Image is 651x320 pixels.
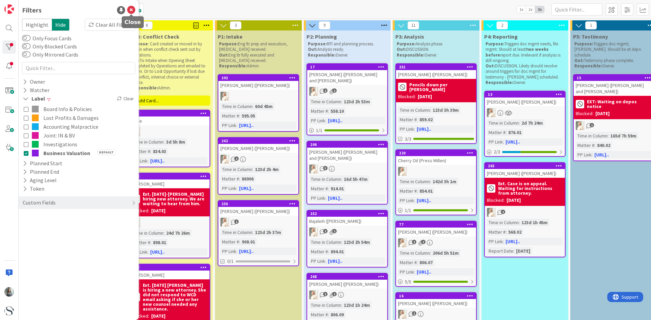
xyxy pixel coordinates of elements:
div: [PERSON_NAME] ([PERSON_NAME] and [PERSON_NAME]) [307,70,387,85]
div: 1/1 [307,126,387,135]
div: 292 [218,75,298,81]
div: 60d 45m [253,103,274,110]
img: LG [4,287,14,297]
span: 1 [234,219,239,224]
div: 77 [396,221,476,228]
div: 251 [399,65,476,69]
div: KS [130,218,210,227]
span: : [236,185,237,192]
div: KS [307,228,387,236]
div: Blocked: [132,207,149,214]
div: 834.03 [151,148,168,155]
img: KS [576,121,585,130]
div: 252Bajaleih ([PERSON_NAME]) [307,211,387,226]
strong: Purpose: [308,41,327,47]
span: : [417,116,418,123]
span: : [519,219,520,226]
div: [PERSON_NAME] ([PERSON_NAME]) [218,207,298,216]
div: Time in Column [220,103,252,110]
p: Analysis ready. [308,47,387,52]
div: 251 [396,64,476,70]
div: 220 [399,151,476,155]
div: Matter # [487,228,506,236]
div: 17 [310,65,387,69]
div: KS [396,167,476,176]
span: : [592,151,593,158]
p: Analysis phase. [397,41,475,47]
img: KS [487,108,496,117]
a: [URL].. [328,118,342,124]
div: Label [22,94,46,103]
div: KS [218,218,298,227]
p: Owner. [486,80,564,85]
span: 9 [319,21,330,29]
img: KS [398,167,407,176]
div: 265[PERSON_NAME] ([PERSON_NAME]) [485,163,565,178]
a: [URL].. [506,139,520,145]
strong: Purpose: [219,41,238,47]
div: Clear [116,94,135,103]
span: : [252,103,253,110]
p: Triggers doc mgmt needs, file mgmt. Should at least report due. Irrelevant if analysis is still o... [486,41,564,63]
strong: Responsible: [486,80,513,85]
div: PP Link [309,117,325,124]
span: : [239,175,240,183]
span: : [417,187,418,195]
div: [PERSON_NAME] ([PERSON_NAME]) [218,144,298,153]
span: : [430,178,431,185]
span: : [414,197,415,204]
div: [PERSON_NAME] ([PERSON_NAME]) [396,228,476,236]
div: 77[PERSON_NAME] ([PERSON_NAME]) [396,221,476,236]
div: 254 [130,173,210,179]
span: 2 [496,21,508,29]
button: Investigations [24,140,134,149]
p: DISCUSSION. [397,47,475,52]
span: Hide [52,19,70,31]
div: 876.01 [507,129,523,136]
button: Business ValuationDefault [24,149,134,157]
span: 3/3 [405,135,411,143]
div: KS [218,92,298,101]
div: Matter # [309,185,328,192]
span: 2 [323,88,328,93]
div: 1/1 [396,206,476,215]
div: Matter # [132,148,150,155]
div: 265 [485,163,565,169]
div: Matter # [398,116,417,123]
a: [URL].. [150,249,165,255]
span: : [608,132,609,140]
div: 206[PERSON_NAME] ([PERSON_NAME] and [PERSON_NAME]) [307,142,387,163]
div: 206 [307,142,387,148]
p: Admin. [130,85,209,91]
div: [DATE] [418,93,432,100]
span: 3 [323,166,328,170]
div: PP Link [309,194,325,202]
div: 220Cherry Oil (Press Millen) [396,150,476,165]
strong: Purpose: [397,41,416,47]
div: 511 [130,110,210,116]
span: 3x [535,6,544,13]
strong: Responsible: [397,52,425,58]
div: Matter # [220,175,239,183]
button: Only Mirrored Cards [22,51,31,58]
div: 260 [130,264,210,271]
span: 1 [332,88,337,93]
div: [PERSON_NAME] ([PERSON_NAME]) [485,169,565,178]
button: Only Blocked Cards [22,43,31,50]
div: 77 [399,222,476,227]
div: [PERSON_NAME] [130,179,210,188]
span: Highlight [22,19,52,31]
div: 595.05 [240,112,257,120]
div: [PERSON_NAME] ([PERSON_NAME]) [218,81,298,90]
span: P2: Planning [307,33,337,40]
input: Quick Filter... [22,62,135,74]
span: : [503,138,504,146]
img: KS [309,165,318,173]
div: Cherry Oil (Press Millen) [396,156,476,165]
a: [URL].. [328,195,342,201]
span: : [328,185,329,192]
div: [DATE] [151,207,165,214]
span: Default [97,150,115,155]
div: 840.02 [595,142,612,149]
strong: Responsible: [130,85,158,91]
